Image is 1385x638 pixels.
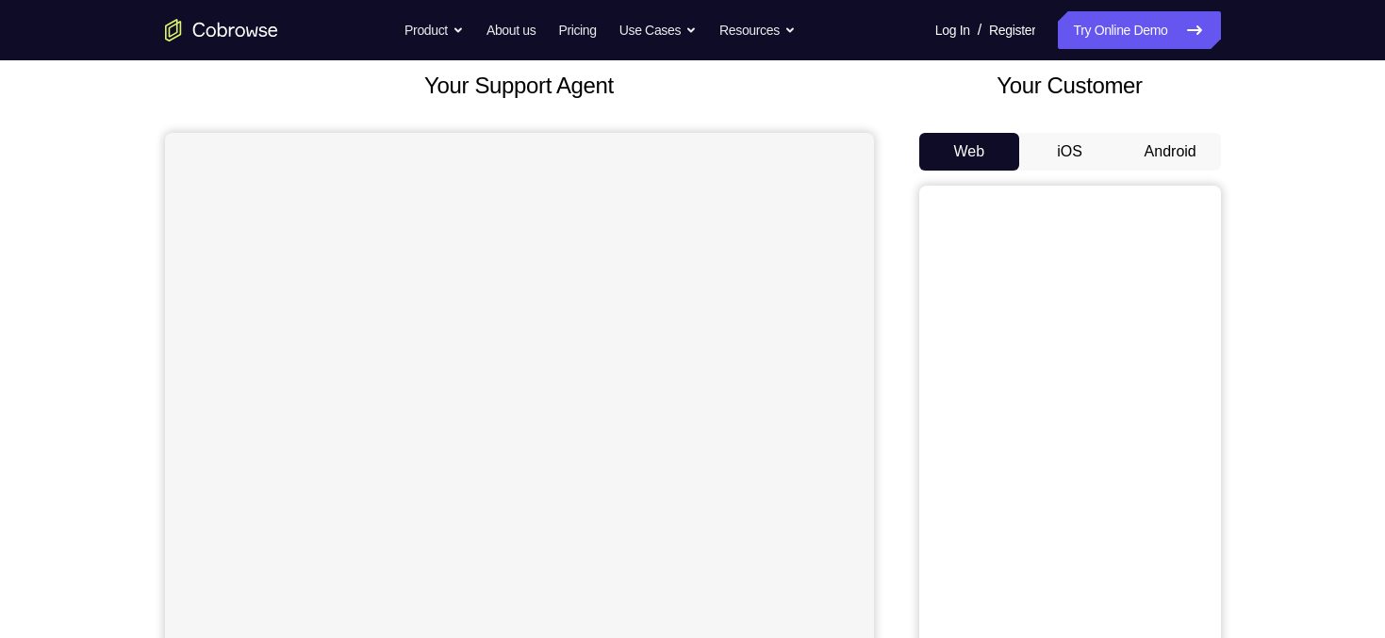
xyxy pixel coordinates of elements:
[404,11,464,49] button: Product
[1058,11,1220,49] a: Try Online Demo
[1120,133,1221,171] button: Android
[558,11,596,49] a: Pricing
[165,19,278,41] a: Go to the home page
[935,11,970,49] a: Log In
[919,133,1020,171] button: Web
[486,11,536,49] a: About us
[165,69,874,103] h2: Your Support Agent
[719,11,796,49] button: Resources
[1019,133,1120,171] button: iOS
[989,11,1035,49] a: Register
[619,11,697,49] button: Use Cases
[919,69,1221,103] h2: Your Customer
[978,19,981,41] span: /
